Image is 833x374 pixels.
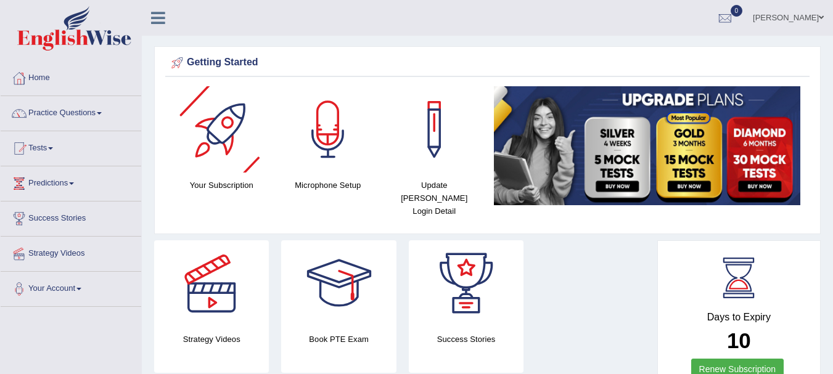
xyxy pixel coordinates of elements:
[387,179,482,217] h4: Update [PERSON_NAME] Login Detail
[409,333,523,346] h4: Success Stories
[727,328,751,352] b: 10
[671,312,806,323] h4: Days to Expiry
[154,333,269,346] h4: Strategy Videos
[1,61,141,92] a: Home
[1,96,141,127] a: Practice Questions
[731,5,743,17] span: 0
[174,179,269,192] h4: Your Subscription
[281,333,396,346] h4: Book PTE Exam
[1,131,141,162] a: Tests
[494,86,801,205] img: small5.jpg
[281,179,375,192] h4: Microphone Setup
[1,166,141,197] a: Predictions
[1,272,141,303] a: Your Account
[1,201,141,232] a: Success Stories
[1,237,141,267] a: Strategy Videos
[168,54,806,72] div: Getting Started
